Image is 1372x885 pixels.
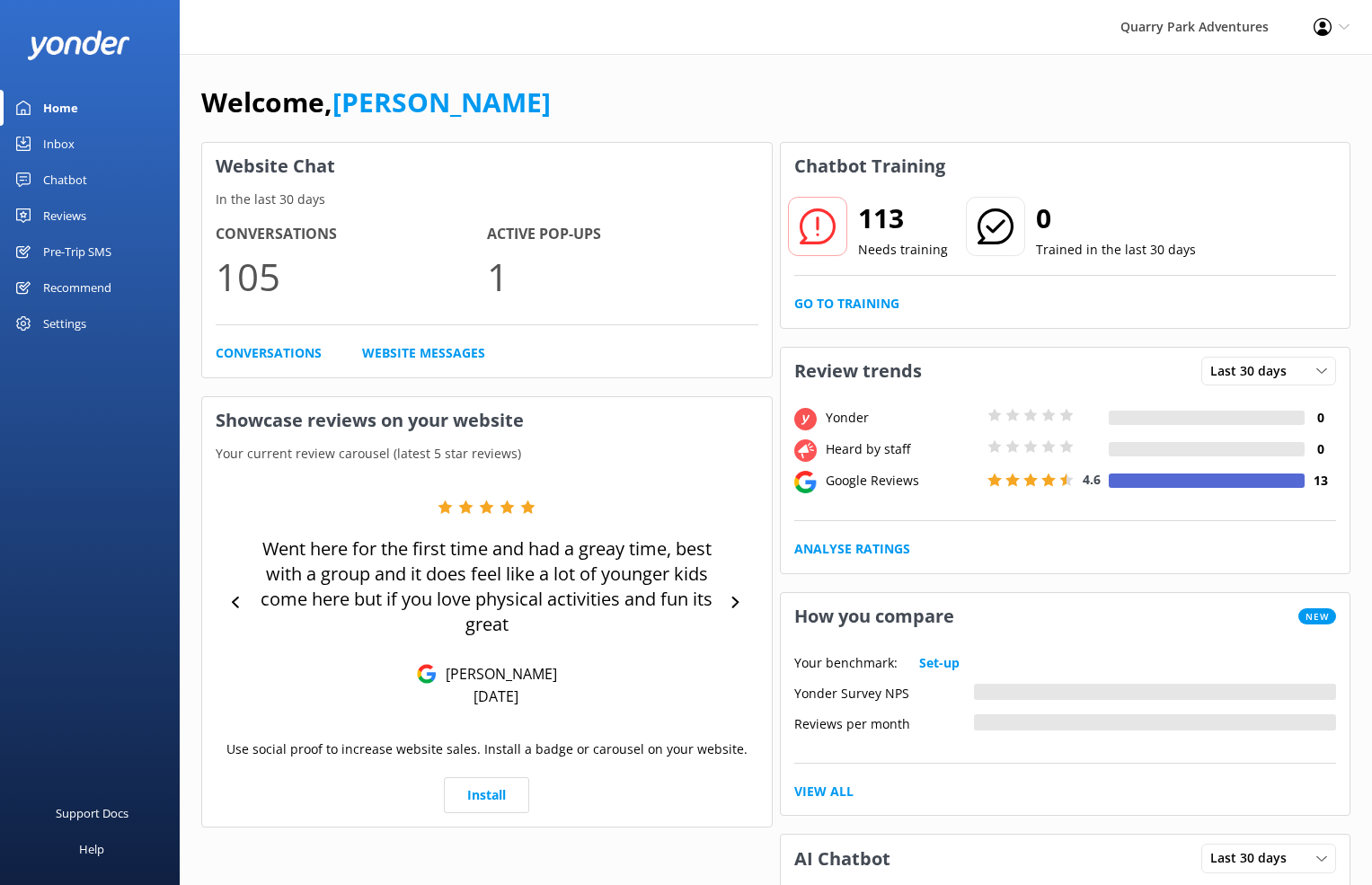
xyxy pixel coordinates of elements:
div: Pre-Trip SMS [43,234,111,270]
p: 1 [487,246,758,306]
img: Google Reviews [417,664,437,684]
div: Settings [43,305,86,341]
p: 105 [216,246,487,306]
a: Conversations [216,343,322,363]
p: Your current review carousel (latest 5 star reviews) [202,444,772,464]
div: Reviews per month [794,714,974,730]
h3: Review trends [781,348,935,394]
div: Google Reviews [821,471,983,491]
h1: Welcome, [201,81,551,124]
a: Analyse Ratings [794,539,910,559]
h4: 13 [1305,471,1336,491]
h3: Chatbot Training [781,143,959,190]
h3: Website Chat [202,143,772,190]
h4: Active Pop-ups [487,223,758,246]
div: Heard by staff [821,439,983,459]
div: Chatbot [43,162,87,198]
a: Set-up [919,653,960,673]
p: [PERSON_NAME] [437,664,557,684]
span: New [1298,608,1336,624]
div: Inbox [43,126,75,162]
p: In the last 30 days [202,190,772,209]
div: Support Docs [56,795,128,831]
a: Go to Training [794,294,899,314]
div: Yonder Survey NPS [794,684,974,700]
div: Home [43,90,78,126]
img: yonder-white-logo.png [27,31,130,60]
p: Went here for the first time and had a greay time, best with a group and it does feel like a lot ... [251,536,722,637]
h2: 0 [1036,197,1196,240]
h2: 113 [858,197,948,240]
h3: How you compare [781,593,968,640]
p: Trained in the last 30 days [1036,240,1196,260]
span: 4.6 [1083,471,1101,488]
div: Help [79,831,104,867]
span: Last 30 days [1210,361,1297,381]
span: Last 30 days [1210,848,1297,868]
h4: 0 [1305,439,1336,459]
h4: Conversations [216,223,487,246]
a: [PERSON_NAME] [332,84,551,120]
a: Install [444,777,529,813]
p: [DATE] [474,686,518,706]
div: Yonder [821,408,983,428]
p: Needs training [858,240,948,260]
h3: AI Chatbot [781,836,904,882]
p: Your benchmark: [794,653,898,673]
div: Reviews [43,198,86,234]
a: Website Messages [362,343,485,363]
h4: 0 [1305,408,1336,428]
p: Use social proof to increase website sales. Install a badge or carousel on your website. [226,739,748,759]
div: Recommend [43,270,111,305]
a: View All [794,782,854,801]
h3: Showcase reviews on your website [202,397,772,444]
